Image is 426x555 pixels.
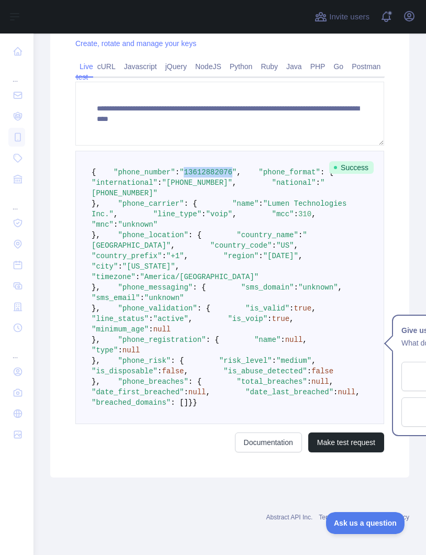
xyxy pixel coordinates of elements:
[149,325,153,334] span: :
[276,357,311,365] span: "medium"
[118,336,206,344] span: "phone_registration"
[259,252,263,260] span: :
[118,220,158,229] span: "unknown"
[294,283,298,292] span: :
[193,283,206,292] span: : {
[158,179,162,187] span: :
[180,168,237,176] span: "13612882076"
[306,58,330,75] a: PHP
[92,315,149,323] span: "line_status"
[272,179,316,187] span: "national"
[326,512,405,534] iframe: Toggle Customer Support
[162,179,232,187] span: "[PHONE_NUMBER]"
[235,432,302,452] a: Documentation
[272,315,290,323] span: true
[206,336,219,344] span: : {
[302,336,307,344] span: ,
[120,58,161,75] a: Javascript
[75,58,93,85] a: Live test
[92,304,100,313] span: },
[92,252,162,260] span: "country_prefix"
[175,262,180,271] span: ,
[188,398,193,407] span: }
[311,367,333,375] span: false
[188,388,206,396] span: null
[338,283,342,292] span: ,
[92,231,100,239] span: },
[166,252,184,260] span: "+1"
[206,388,210,396] span: ,
[237,231,298,239] span: "country_name"
[184,252,188,260] span: ,
[307,367,311,375] span: :
[320,168,333,176] span: : {
[122,262,175,271] span: "[US_STATE]"
[92,273,136,281] span: "timezone"
[122,346,140,354] span: null
[298,283,338,292] span: "unknown"
[219,357,272,365] span: "risk_level"
[92,294,140,302] span: "sms_email"
[347,58,385,75] a: Postman
[75,39,196,48] a: Create, rotate and manage your keys
[256,58,282,75] a: Ruby
[307,378,311,386] span: :
[140,273,259,281] span: "America/[GEOGRAPHIC_DATA]"
[92,199,100,208] span: },
[298,210,311,218] span: 310
[118,199,184,208] span: "phone_carrier"
[232,179,237,187] span: ,
[223,252,259,260] span: "region"
[281,336,285,344] span: :
[237,168,241,176] span: ,
[267,315,272,323] span: :
[294,210,298,218] span: :
[153,210,201,218] span: "line_type"
[153,315,188,323] span: "active"
[223,367,307,375] span: "is_abuse_detected"
[8,339,25,360] div: ...
[272,210,294,218] span: "mcc"
[316,179,320,187] span: :
[226,58,257,75] a: Python
[93,58,120,75] a: cURL
[338,388,356,396] span: null
[92,325,149,334] span: "minimum_age"
[171,241,175,250] span: ,
[294,241,298,250] span: ,
[272,357,276,365] span: :
[333,388,338,396] span: :
[114,210,118,218] span: ,
[158,367,162,375] span: :
[184,199,197,208] span: : {
[294,304,312,313] span: true
[245,304,289,313] span: "is_valid"
[298,231,302,239] span: :
[289,315,294,323] span: ,
[282,58,306,75] a: Java
[161,58,191,75] a: jQuery
[272,241,276,250] span: :
[232,210,237,218] span: ,
[245,388,333,396] span: "date_last_breached"
[329,378,333,386] span: ,
[241,283,294,292] span: "sms_domain"
[92,336,100,344] span: },
[259,199,263,208] span: :
[92,378,100,386] span: },
[184,367,188,375] span: ,
[329,11,369,23] span: Invite users
[140,294,144,302] span: :
[329,58,347,75] a: Go
[197,304,210,313] span: : {
[228,315,267,323] span: "is_voip"
[201,210,206,218] span: :
[162,252,166,260] span: :
[311,378,329,386] span: null
[188,231,201,239] span: : {
[92,283,100,292] span: },
[188,315,193,323] span: ,
[319,514,364,521] a: Terms of service
[329,161,374,174] span: Success
[162,367,184,375] span: false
